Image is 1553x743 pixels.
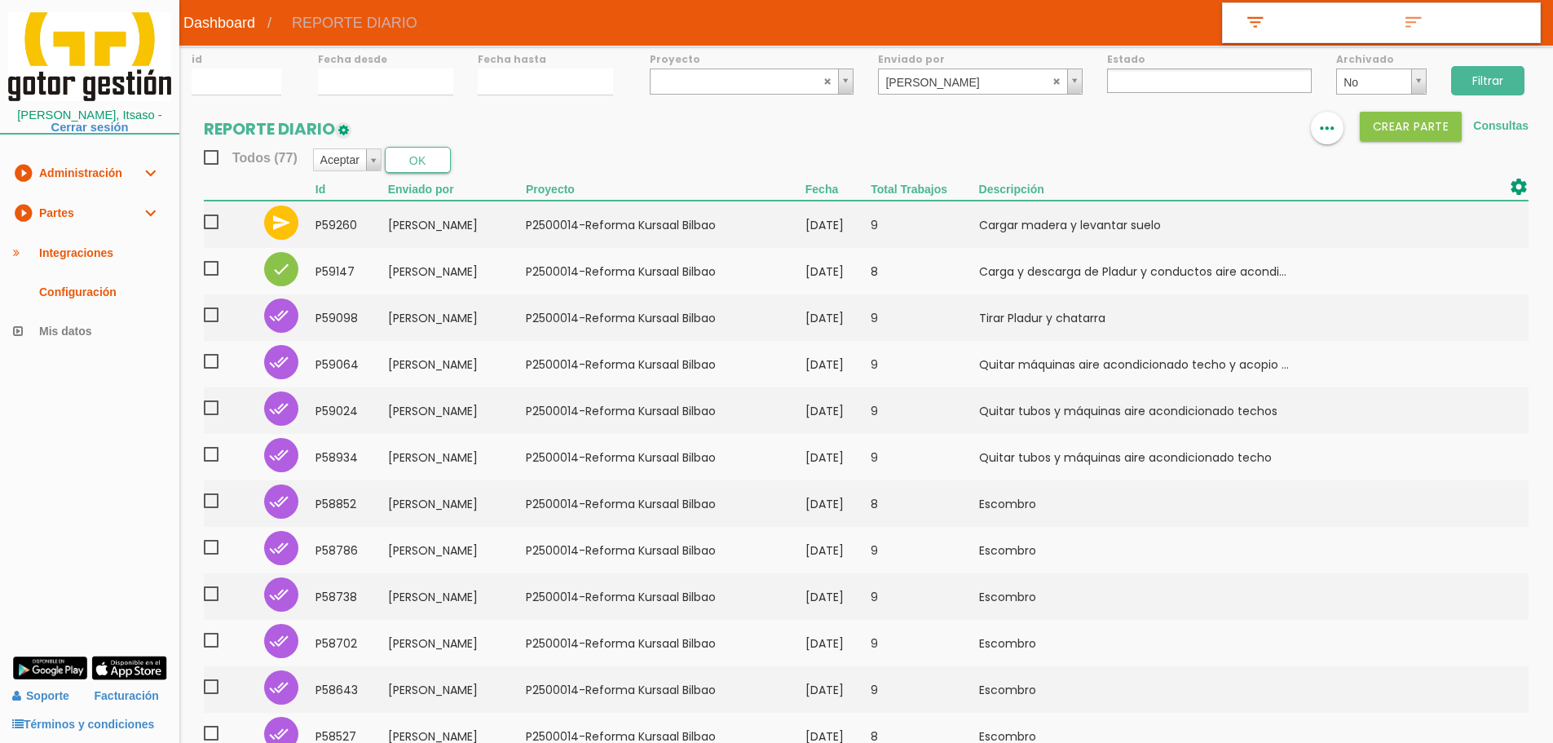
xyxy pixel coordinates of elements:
h2: REPORTE DIARIO [204,120,351,138]
td: 9 [871,341,978,387]
td: 58786 [315,527,388,573]
td: 59024 [315,387,388,434]
i: done_all [269,306,289,325]
i: done_all [269,399,289,418]
a: [PERSON_NAME] [878,69,1083,95]
span: REPORTE DIARIO [280,2,430,43]
td: Quitar máquinas aire acondicionado techo y acopio ... [979,341,1427,387]
span: Aceptar [320,149,360,170]
td: 9 [871,620,978,666]
input: Filtrar [1451,66,1524,95]
td: P2500014-Reforma Kursaal Bilbao [526,201,805,248]
i: play_circle_filled [13,153,33,192]
a: sort [1381,3,1540,42]
label: Proyecto [650,52,854,66]
td: 9 [871,573,978,620]
td: 9 [871,666,978,713]
td: Cargar madera y levantar suelo [979,201,1427,248]
i: sort [1401,12,1427,33]
i: send [271,213,291,232]
i: done_all [269,678,289,697]
i: check [271,259,291,279]
td: [DATE] [805,341,871,387]
a: Soporte [12,689,69,702]
td: 8 [871,480,978,527]
td: [DATE] [805,620,871,666]
td: [PERSON_NAME] [388,294,526,341]
th: Id [315,177,388,201]
td: [PERSON_NAME] [388,573,526,620]
i: filter_list [1242,12,1268,33]
td: 59147 [315,248,388,294]
i: done_all [269,445,289,465]
td: [PERSON_NAME] [388,248,526,294]
i: done_all [269,538,289,558]
label: Enviado por [878,52,1083,66]
td: [DATE] [805,201,871,248]
td: [DATE] [805,527,871,573]
img: app-store.png [91,656,167,680]
th: Enviado por [388,177,526,201]
a: Facturación [95,682,159,710]
td: 58643 [315,666,388,713]
button: Crear PARTE [1360,112,1463,141]
td: 9 [871,527,978,573]
a: Aceptar [314,149,381,170]
th: Total Trabajos [871,177,978,201]
td: Quitar tubos y máquinas aire acondicionado techos [979,387,1427,434]
td: 58934 [315,434,388,480]
td: 9 [871,294,978,341]
i: done_all [269,631,289,651]
label: id [192,52,281,66]
i: play_circle_filled [13,193,33,232]
td: 9 [871,201,978,248]
td: P2500014-Reforma Kursaal Bilbao [526,527,805,573]
td: 58852 [315,480,388,527]
td: [PERSON_NAME] [388,620,526,666]
img: edit-1.png [335,122,351,139]
td: P2500014-Reforma Kursaal Bilbao [526,666,805,713]
th: Descripción [979,177,1427,201]
a: Términos y condiciones [12,718,154,731]
td: 59260 [315,201,388,248]
td: P2500014-Reforma Kursaal Bilbao [526,620,805,666]
img: itcons-logo [8,12,171,101]
td: P2500014-Reforma Kursaal Bilbao [526,480,805,527]
th: Proyecto [526,177,805,201]
td: 9 [871,434,978,480]
i: done_all [269,352,289,372]
td: [DATE] [805,248,871,294]
i: done_all [269,492,289,511]
span: No [1343,69,1404,95]
i: more_horiz [1317,112,1338,144]
td: Escombro [979,666,1427,713]
td: [DATE] [805,294,871,341]
th: Fecha [805,177,871,201]
td: Escombro [979,480,1427,527]
td: 59064 [315,341,388,387]
td: P2500014-Reforma Kursaal Bilbao [526,341,805,387]
i: settings [1509,177,1529,197]
a: Consultas [1473,119,1529,132]
img: google-play.png [12,656,88,680]
td: Escombro [979,573,1427,620]
button: OK [385,147,451,173]
td: P2500014-Reforma Kursaal Bilbao [526,294,805,341]
a: Crear PARTE [1360,119,1463,132]
td: P2500014-Reforma Kursaal Bilbao [526,387,805,434]
i: expand_more [140,153,160,192]
td: P2500014-Reforma Kursaal Bilbao [526,434,805,480]
label: Fecha hasta [478,52,613,66]
td: 58702 [315,620,388,666]
td: Carga y descarga de Pladur y conductos aire acondi... [979,248,1427,294]
a: filter_list [1223,3,1382,42]
td: [PERSON_NAME] [388,201,526,248]
td: [PERSON_NAME] [388,480,526,527]
td: [DATE] [805,573,871,620]
label: Estado [1107,52,1312,66]
span: [PERSON_NAME] [885,69,1048,95]
td: 59098 [315,294,388,341]
a: Cerrar sesión [51,121,129,134]
td: [DATE] [805,387,871,434]
td: [DATE] [805,666,871,713]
